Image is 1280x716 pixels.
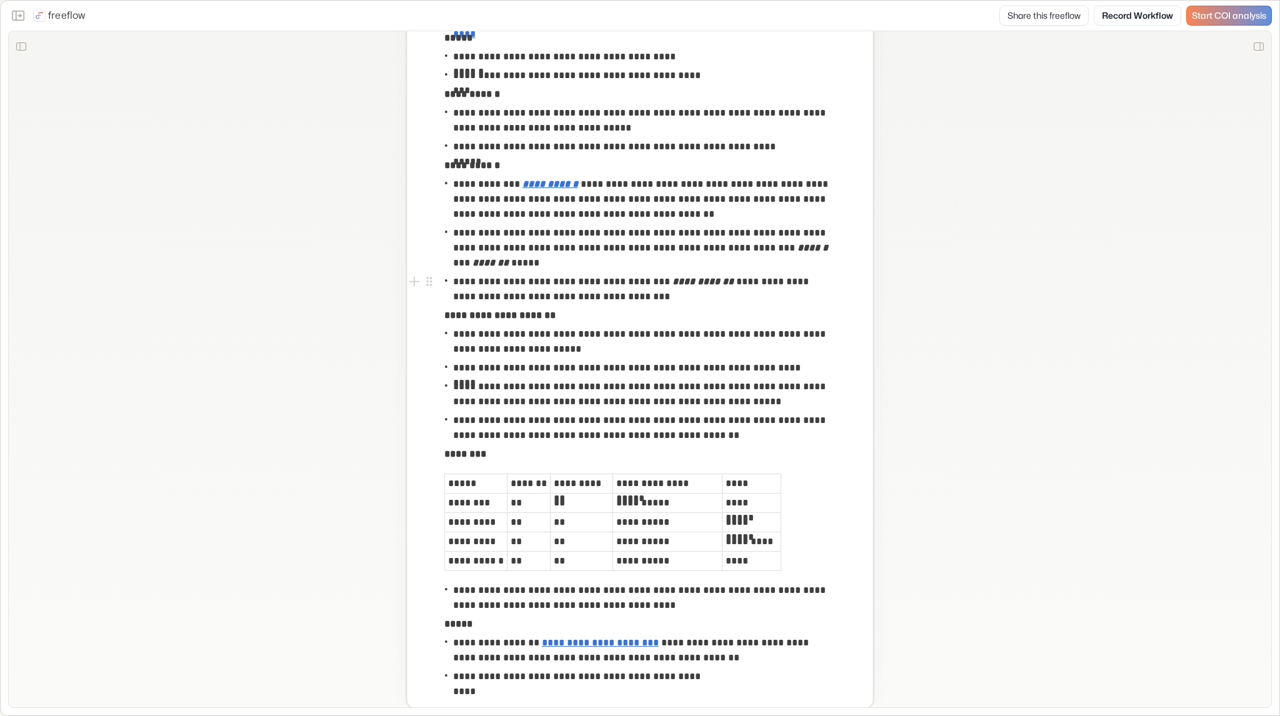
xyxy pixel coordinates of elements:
[1192,11,1266,21] span: Start COI analysis
[422,274,437,289] button: Open block menu
[1094,6,1181,26] a: Record Workflow
[407,274,422,289] button: Add block
[8,6,28,26] button: Close the sidebar
[999,6,1089,26] button: Share this freeflow
[33,8,86,23] a: freeflow
[1186,6,1272,26] a: Start COI analysis
[48,8,86,23] p: freeflow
